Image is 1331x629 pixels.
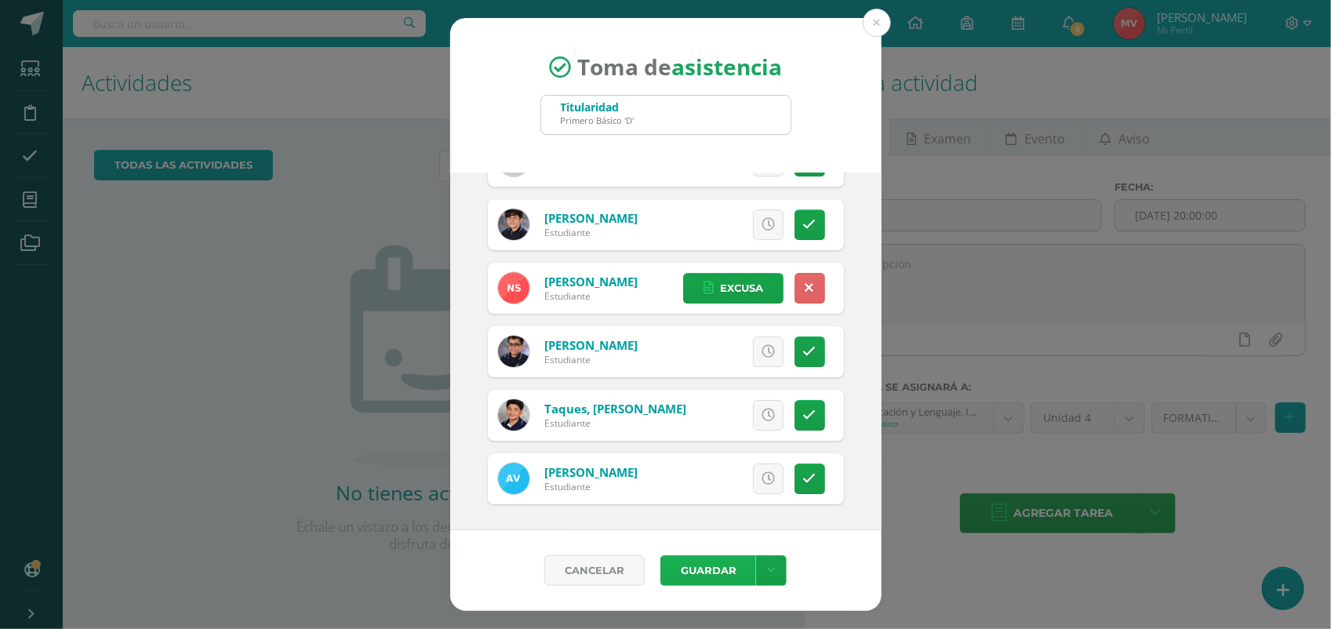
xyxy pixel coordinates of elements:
[544,480,638,493] div: Estudiante
[498,399,529,431] img: e904fa6bb077ad7f01eb800a9d20cc7c.png
[671,53,782,82] strong: asistencia
[498,272,529,304] img: edc611f9e58ce9e064ea5c2cb2705219.png
[544,337,638,353] a: [PERSON_NAME]
[544,416,686,430] div: Estudiante
[498,336,529,367] img: bbe53c0fa07cf7fea208bc9916e2c7ca.png
[544,274,638,289] a: [PERSON_NAME]
[544,464,638,480] a: [PERSON_NAME]
[577,53,782,82] span: Toma de
[863,9,891,37] button: Close (Esc)
[683,273,784,304] a: Excusa
[544,353,638,366] div: Estudiante
[544,226,638,239] div: Estudiante
[544,210,638,226] a: [PERSON_NAME]
[720,274,763,303] span: Excusa
[544,289,638,303] div: Estudiante
[544,401,686,416] a: Taques, [PERSON_NAME]
[660,555,756,586] button: Guardar
[544,555,645,586] a: Cancelar
[561,115,635,126] div: Primero Básico 'D'
[561,100,635,115] div: Titularidad
[541,96,791,134] input: Busca un grado o sección aquí...
[498,463,529,494] img: f75cafac1b6e83a5d9a65cde4f3bac7f.png
[498,209,529,240] img: 1a8fbf9523a66fceb1fee4e25c14a3c9.png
